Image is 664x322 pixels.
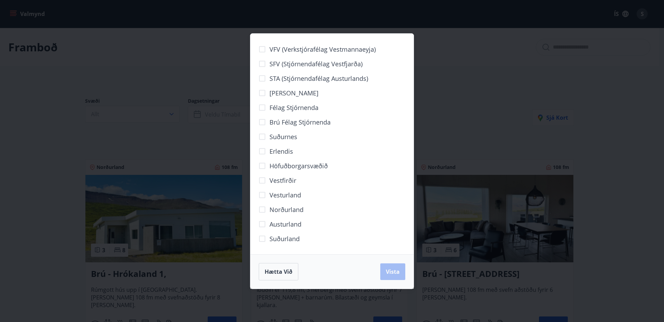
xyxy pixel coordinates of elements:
[269,147,293,156] span: Erlendis
[265,268,292,276] span: Hætta við
[269,190,301,200] span: Vesturland
[269,176,296,185] span: Vestfirðir
[269,103,318,112] span: Félag stjórnenda
[269,132,297,141] span: Suðurnes
[259,263,298,280] button: Hætta við
[269,45,376,54] span: VFV (Verkstjórafélag Vestmannaeyja)
[269,59,363,68] span: SFV (Stjórnendafélag Vestfjarða)
[269,234,300,243] span: Suðurland
[269,220,301,229] span: Austurland
[269,118,331,127] span: Brú félag stjórnenda
[269,74,368,83] span: STA (Stjórnendafélag Austurlands)
[269,205,304,214] span: Norðurland
[269,88,318,98] span: [PERSON_NAME]
[269,161,328,170] span: Höfuðborgarsvæðið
